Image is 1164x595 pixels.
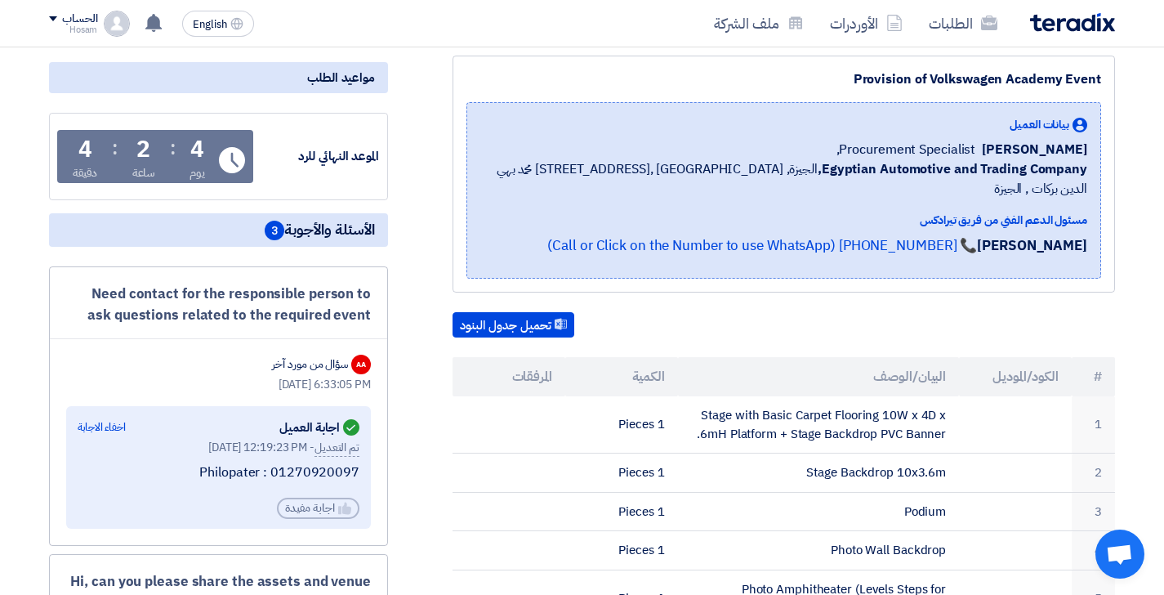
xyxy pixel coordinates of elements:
[78,419,126,436] div: اخفاء الاجابة
[1095,530,1144,579] a: Open chat
[279,416,359,439] div: اجابة العميل
[265,221,284,240] span: 3
[277,498,359,519] div: اجابة مفيدة
[982,140,1087,159] span: [PERSON_NAME]
[265,220,375,240] span: الأسئلة والأجوبة
[190,138,204,161] div: 4
[480,159,1087,199] span: الجيزة, [GEOGRAPHIC_DATA] ,[STREET_ADDRESS] محمد بهي الدين بركات , الجيزة
[916,4,1010,42] a: الطلبات
[78,464,359,481] div: Philopater : 01270920097
[466,69,1101,89] div: Provision of Volkswagen Academy Event
[1072,454,1115,493] td: 2
[78,439,359,456] div: [DATE] 12:19:23 PM -
[480,212,1087,229] div: مسئول الدعم الفني من فريق تيرادكس
[977,235,1087,256] strong: [PERSON_NAME]
[66,284,371,325] div: Need contact for the responsible person to ask questions related to the required event
[818,159,1087,179] b: Egyptian Automotive and Trading Company,
[170,133,176,163] div: :
[678,357,960,396] th: البيان/الوصف
[73,164,98,181] div: دقيقة
[1010,116,1069,133] span: بيانات العميل
[136,138,150,161] div: 2
[1072,357,1115,396] th: #
[565,396,678,454] td: 1 Pieces
[66,376,371,393] div: [DATE] 6:33:05 PM
[817,4,916,42] a: الأوردرات
[565,531,678,570] td: 1 Pieces
[1072,396,1115,454] td: 1
[112,133,118,163] div: :
[272,356,348,373] div: سؤال من مورد آخر
[453,357,565,396] th: المرفقات
[351,355,371,374] div: AA
[678,454,960,493] td: Stage Backdrop 10x3.6m
[132,164,156,181] div: ساعة
[78,138,92,161] div: 4
[1030,13,1115,32] img: Teradix logo
[565,357,678,396] th: الكمية
[62,12,97,26] div: الحساب
[678,492,960,531] td: Podium
[314,439,359,457] span: تم التعديل
[701,4,817,42] a: ملف الشركة
[190,164,205,181] div: يوم
[547,235,977,256] a: 📞 [PHONE_NUMBER] (Call or Click on the Number to use WhatsApp)
[678,396,960,454] td: Stage with Basic Carpet Flooring 10W x 4D x .6mH Platform + Stage Backdrop PVC Banner
[678,531,960,570] td: Photo Wall Backdrop
[256,147,379,166] div: الموعد النهائي للرد
[565,454,678,493] td: 1 Pieces
[104,11,130,37] img: profile_test.png
[1072,492,1115,531] td: 3
[836,140,976,159] span: Procurement Specialist,
[193,19,227,30] span: English
[49,62,388,93] div: مواعيد الطلب
[453,312,574,338] button: تحميل جدول البنود
[1072,531,1115,570] td: 4
[959,357,1072,396] th: الكود/الموديل
[49,25,97,34] div: Hosam
[565,492,678,531] td: 1 Pieces
[182,11,254,37] button: English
